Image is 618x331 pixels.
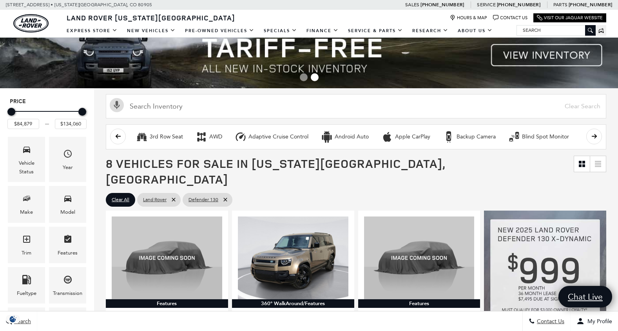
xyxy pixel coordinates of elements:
[63,273,72,289] span: Transmission
[106,155,445,187] span: 8 Vehicles for Sale in [US_STATE][GEOGRAPHIC_DATA], [GEOGRAPHIC_DATA]
[67,13,235,22] span: Land Rover [US_STATE][GEOGRAPHIC_DATA]
[49,186,86,222] div: ModelModel
[582,131,593,143] div: Bluetooth
[63,163,73,172] div: Year
[321,131,333,143] div: Android Auto
[553,2,567,7] span: Parts
[106,299,228,308] div: Features
[230,129,313,145] button: Adaptive Cruise ControlAdaptive Cruise Control
[78,108,86,116] div: Maximum Price
[259,24,302,38] a: Specials
[586,129,602,144] button: scroll right
[300,73,308,81] span: Go to slide 1
[4,315,22,323] img: Opt-Out Icon
[381,131,393,143] div: Apple CarPlay
[238,216,348,299] img: 2025 Land Rover Defender 130 X-Dynamic SE
[377,129,435,145] button: Apple CarPlayApple CarPlay
[63,233,72,249] span: Features
[209,133,222,140] div: AWD
[58,249,78,257] div: Features
[6,2,152,7] a: [STREET_ADDRESS] • [US_STATE][GEOGRAPHIC_DATA], CO 80905
[22,233,31,249] span: Trim
[22,273,31,289] span: Fueltype
[443,131,455,143] div: Backup Camera
[311,73,319,81] span: Go to slide 2
[180,24,259,38] a: Pre-Owned Vehicles
[408,24,453,38] a: Research
[564,291,607,302] span: Chat Live
[302,24,343,38] a: Finance
[62,24,122,38] a: EXPRESS STORE
[232,299,354,308] div: 360° WalkAround/Features
[196,131,207,143] div: AWD
[504,129,573,145] button: Blind Spot MonitorBlind Spot Monitor
[8,137,45,182] div: VehicleVehicle Status
[22,249,31,257] div: Trim
[49,227,86,263] div: FeaturesFeatures
[405,2,419,7] span: Sales
[235,131,246,143] div: Adaptive Cruise Control
[508,131,520,143] div: Blind Spot Monitor
[8,227,45,263] div: TrimTrim
[112,216,222,299] img: 2025 Land Rover Defender 130 S
[191,129,227,145] button: AWDAWD
[22,192,31,208] span: Make
[13,14,49,33] a: land-rover
[493,15,527,21] a: Contact Us
[364,216,475,299] img: 2025 Land Rover Defender 130 X-Dynamic SE
[453,24,497,38] a: About Us
[571,311,618,331] button: Open user profile menu
[537,15,603,21] a: Visit Our Jaguar Website
[7,108,15,116] div: Minimum Price
[17,289,36,298] div: Fueltype
[62,24,497,38] nav: Main Navigation
[60,208,75,216] div: Model
[55,119,87,129] input: Maximum
[49,267,86,304] div: TransmissionTransmission
[63,147,72,163] span: Year
[569,2,612,8] a: [PHONE_NUMBER]
[439,129,500,145] button: Backup CameraBackup Camera
[49,137,86,182] div: YearYear
[22,143,31,159] span: Vehicle
[7,105,87,129] div: Price
[106,94,606,118] input: Search Inventory
[63,192,72,208] span: Model
[497,2,540,8] a: [PHONE_NUMBER]
[132,129,187,145] button: 3rd Row Seat3rd Row Seat
[150,133,183,140] div: 3rd Row Seat
[358,299,480,308] div: Features
[136,131,148,143] div: 3rd Row Seat
[535,318,564,325] span: Contact Us
[110,98,124,112] svg: Click to toggle on voice search
[14,159,39,176] div: Vehicle Status
[10,98,84,105] h5: Price
[395,133,430,140] div: Apple CarPlay
[248,133,308,140] div: Adaptive Cruise Control
[110,129,126,144] button: scroll left
[317,129,373,145] button: Android AutoAndroid Auto
[143,195,167,205] span: Land Rover
[450,15,487,21] a: Hours & Map
[522,133,569,140] div: Blind Spot Monitor
[343,24,408,38] a: Service & Parts
[122,24,180,38] a: New Vehicles
[4,315,22,323] section: Click to Open Cookie Consent Modal
[517,25,595,35] input: Search
[584,318,612,325] span: My Profile
[457,133,496,140] div: Backup Camera
[420,2,464,8] a: [PHONE_NUMBER]
[8,186,45,222] div: MakeMake
[477,2,495,7] span: Service
[335,133,369,140] div: Android Auto
[188,195,218,205] span: Defender 130
[13,14,49,33] img: Land Rover
[20,208,33,216] div: Make
[558,286,612,307] a: Chat Live
[8,267,45,304] div: FueltypeFueltype
[112,195,129,205] span: Clear All
[7,119,39,129] input: Minimum
[62,13,240,22] a: Land Rover [US_STATE][GEOGRAPHIC_DATA]
[53,289,82,298] div: Transmission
